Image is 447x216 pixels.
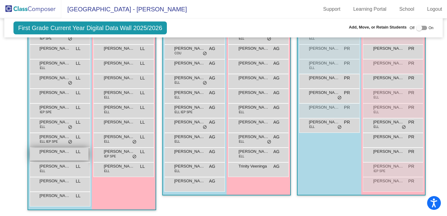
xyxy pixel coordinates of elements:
span: [PERSON_NAME] [39,75,70,81]
span: LL [76,163,81,170]
span: Trinity Veeninga [239,163,269,169]
span: LL [76,45,81,52]
span: [PERSON_NAME] [309,75,340,81]
span: AG [209,60,215,67]
span: PR [408,134,414,140]
span: AG [273,45,280,52]
span: [PERSON_NAME] [PERSON_NAME] [309,104,340,110]
span: [PERSON_NAME] [239,90,269,96]
span: ELL [175,139,180,144]
span: AG [209,148,215,155]
span: LL [76,119,81,125]
span: Add, Move, or Retain Students [349,24,407,30]
span: AG [273,75,280,81]
span: [PERSON_NAME] [104,75,134,81]
span: LL [140,119,145,125]
span: ELL [374,95,379,100]
span: [PERSON_NAME] [373,45,404,52]
span: ELL IEP SPE [175,110,193,114]
span: [PERSON_NAME] [104,148,134,155]
span: ELL [175,80,180,85]
span: IEP SPE [374,169,385,173]
span: LL [76,60,81,67]
span: [PERSON_NAME] [174,104,205,110]
span: PR [408,90,414,96]
span: [PERSON_NAME] [39,60,70,66]
span: [PERSON_NAME] [239,119,269,125]
span: ELL [374,110,379,114]
span: [PERSON_NAME] [373,148,404,155]
span: ELL [239,36,244,41]
span: [PERSON_NAME] [239,134,269,140]
span: do_not_disturb_alt [132,140,137,145]
span: [PERSON_NAME] [174,178,205,184]
span: do_not_disturb_alt [337,95,342,100]
span: PR [344,104,350,111]
span: [PERSON_NAME] [174,90,205,96]
span: ELL [40,169,45,173]
span: [PERSON_NAME] [239,104,269,110]
a: Learning Portal [348,4,392,14]
span: do_not_disturb_alt [267,140,271,145]
span: AG [273,90,280,96]
span: LL [76,148,81,155]
span: AG [209,119,215,125]
span: ELL [309,36,315,41]
span: [PERSON_NAME] [39,178,70,184]
span: do_not_disturb_alt [68,37,72,41]
span: do_not_disturb_alt [402,125,406,130]
span: ELL [40,125,45,129]
span: ELL [374,125,379,129]
span: do_not_disturb_alt [68,81,72,86]
span: [PERSON_NAME] [239,148,269,155]
span: do_not_disturb_alt [68,125,72,130]
span: [PERSON_NAME] [174,163,205,169]
span: AG [209,45,215,52]
span: [PERSON_NAME] [39,45,70,52]
span: [PERSON_NAME] [373,60,404,66]
span: First Grade Current Year Digital Data Wall 2025/2026 [13,21,167,34]
span: [PERSON_NAME] [309,45,340,52]
span: ELL [309,125,315,129]
span: [PERSON_NAME] [39,90,70,96]
span: AG [273,163,280,170]
span: do_not_disturb_alt [267,37,271,41]
span: PR [344,119,350,125]
span: AG [273,119,280,125]
span: [PERSON_NAME] [PERSON_NAME] [39,163,70,169]
span: ELL IEP SPE [40,139,58,144]
span: [PERSON_NAME] [309,90,340,96]
span: AG [273,104,280,111]
span: [PERSON_NAME] [104,45,134,52]
span: AG [209,163,215,170]
span: [PERSON_NAME] [39,148,70,155]
span: [PERSON_NAME] [239,75,269,81]
span: PR [344,90,350,96]
a: Logout [422,4,447,14]
span: AG [209,134,215,140]
span: IEP SPE [104,154,116,159]
span: [PERSON_NAME] [174,134,205,140]
span: COU [175,51,181,56]
span: LL [140,75,145,81]
span: [PERSON_NAME] [104,163,134,169]
span: IEP SPE [40,110,52,114]
span: ELL [104,169,110,173]
span: do_not_disturb_alt [203,125,207,130]
span: [GEOGRAPHIC_DATA] - [PERSON_NAME] [61,4,187,14]
span: PR [408,104,414,111]
span: PR [408,75,414,81]
span: LL [140,148,145,155]
span: [PERSON_NAME] [373,90,404,96]
span: AG [209,90,215,96]
span: AG [209,178,215,184]
span: [PERSON_NAME] [104,134,134,140]
span: ELL [239,139,244,144]
span: [PERSON_NAME] [104,119,134,125]
span: AG [273,60,280,67]
span: [PERSON_NAME] [39,119,70,125]
span: ELL [40,66,45,70]
span: ELL [175,169,180,173]
span: AG [209,104,215,111]
span: PR [408,60,414,67]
